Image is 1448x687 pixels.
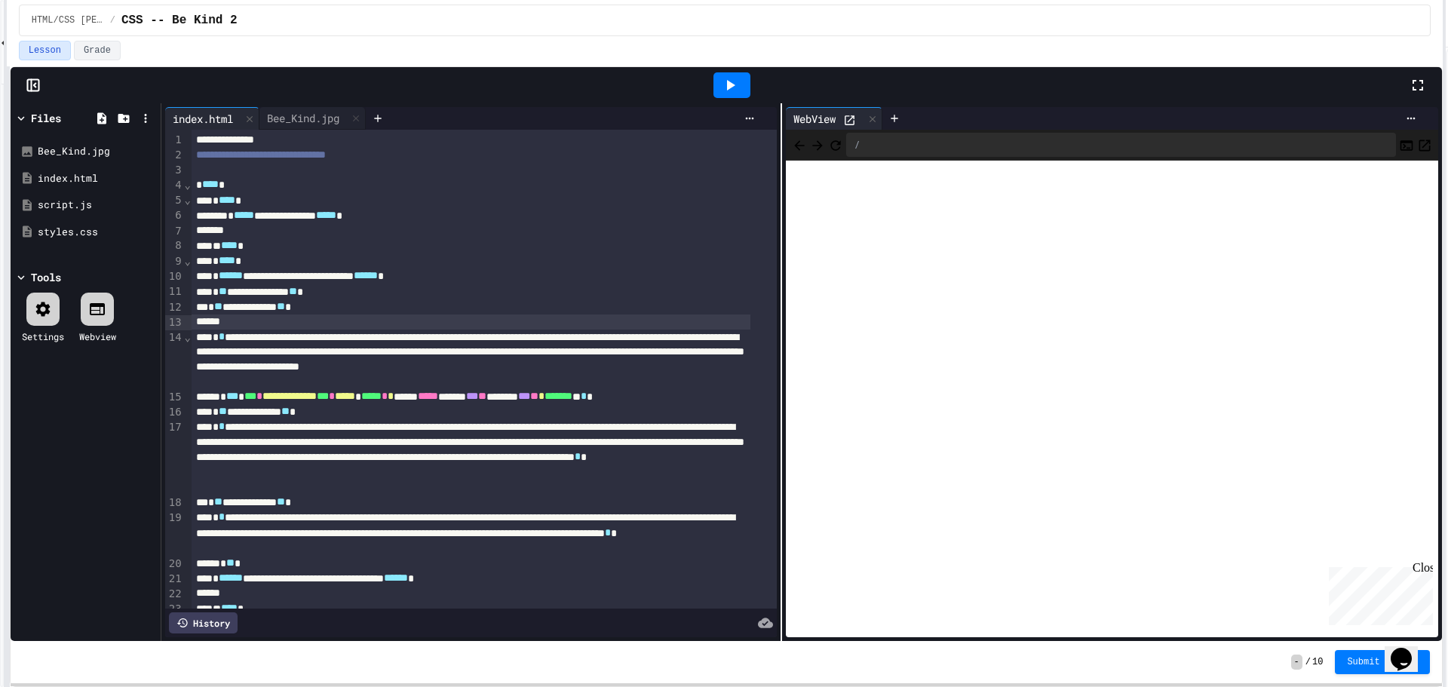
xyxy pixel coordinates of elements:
span: - [1291,655,1302,670]
iframe: chat widget [1385,627,1433,672]
div: Bee_Kind.jpg [38,144,155,159]
div: Chat with us now!Close [6,6,104,96]
div: styles.css [38,225,155,240]
span: / [1305,656,1311,668]
div: Webview [79,330,116,343]
div: script.js [38,198,155,213]
div: Files [31,110,61,126]
span: / [110,14,115,26]
span: HTML/CSS Campbell [32,14,104,26]
span: Submit Answer [1347,656,1418,668]
iframe: chat widget [1323,561,1433,625]
button: Grade [74,41,121,60]
button: Submit Answer [1335,650,1430,674]
div: index.html [38,171,155,186]
span: CSS -- Be Kind 2 [121,11,238,29]
span: 10 [1312,656,1323,668]
div: Settings [22,330,64,343]
button: Lesson [19,41,71,60]
div: Tools [31,269,61,285]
